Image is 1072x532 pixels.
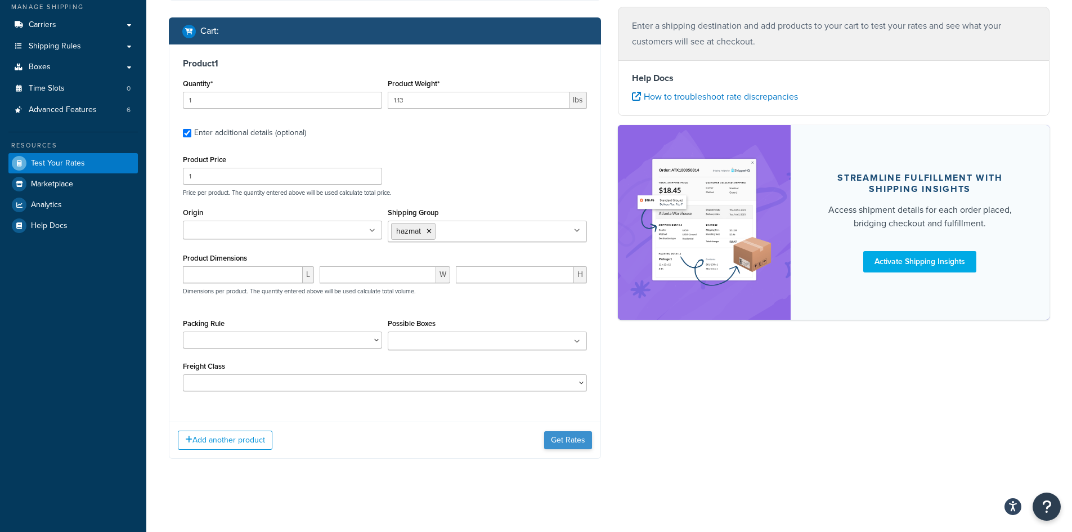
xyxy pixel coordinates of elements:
input: 0.00 [388,92,569,109]
h2: Cart : [200,26,219,36]
span: Time Slots [29,84,65,93]
a: Boxes [8,57,138,78]
span: Help Docs [31,221,68,231]
span: hazmat [396,225,421,237]
div: Manage Shipping [8,2,138,12]
label: Quantity* [183,79,213,88]
p: Enter a shipping destination and add products to your cart to test your rates and see what your c... [632,18,1036,50]
span: Test Your Rates [31,159,85,168]
span: 6 [127,105,131,115]
label: Product Price [183,155,226,164]
div: Access shipment details for each order placed, bridging checkout and fulfillment. [818,203,1023,230]
span: Boxes [29,62,51,72]
a: Analytics [8,195,138,215]
p: Dimensions per product. The quantity entered above will be used calculate total volume. [180,287,416,295]
label: Origin [183,208,203,217]
span: W [436,266,450,283]
button: Add another product [178,431,272,450]
label: Packing Rule [183,319,225,328]
a: Help Docs [8,216,138,236]
label: Product Dimensions [183,254,247,262]
h4: Help Docs [632,71,1036,85]
span: Carriers [29,20,56,30]
a: Time Slots0 [8,78,138,99]
p: Price per product. The quantity entered above will be used calculate total price. [180,189,590,196]
a: Shipping Rules [8,36,138,57]
span: 0 [127,84,131,93]
a: How to troubleshoot rate discrepancies [632,90,798,103]
div: Streamline Fulfillment with Shipping Insights [818,172,1023,195]
a: Carriers [8,15,138,35]
img: feature-image-si-e24932ea9b9fcd0ff835db86be1ff8d589347e8876e1638d903ea230a36726be.png [635,142,774,303]
div: Resources [8,141,138,150]
label: Possible Boxes [388,319,436,328]
span: Shipping Rules [29,42,81,51]
a: Activate Shipping Insights [863,251,976,272]
label: Shipping Group [388,208,439,217]
h3: Product 1 [183,58,587,69]
label: Freight Class [183,362,225,370]
li: Advanced Features [8,100,138,120]
li: Time Slots [8,78,138,99]
input: Enter additional details (optional) [183,129,191,137]
a: Advanced Features6 [8,100,138,120]
button: Get Rates [544,431,592,449]
span: Marketplace [31,180,73,189]
span: Advanced Features [29,105,97,115]
label: Product Weight* [388,79,439,88]
div: Enter additional details (optional) [194,125,306,141]
input: 0.0 [183,92,382,109]
a: Marketplace [8,174,138,194]
a: Test Your Rates [8,153,138,173]
span: H [574,266,587,283]
span: L [303,266,314,283]
span: Analytics [31,200,62,210]
button: Open Resource Center [1033,493,1061,521]
span: lbs [569,92,587,109]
